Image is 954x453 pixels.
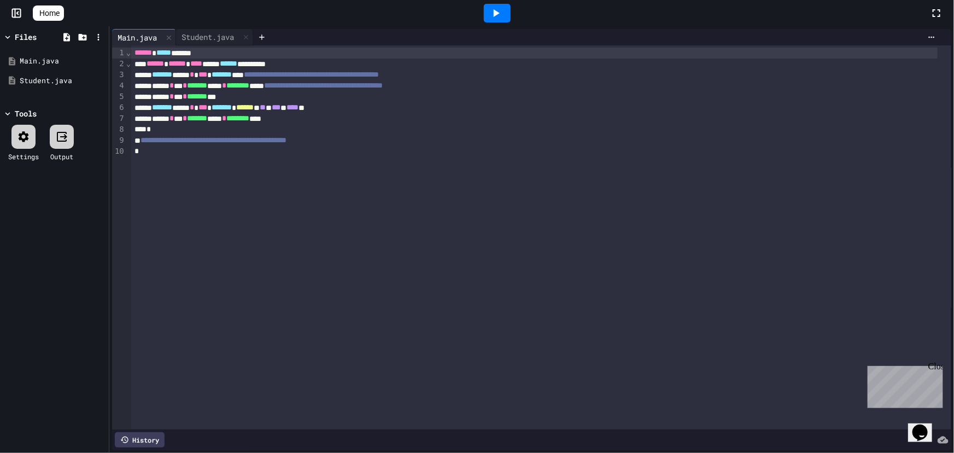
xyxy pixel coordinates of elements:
div: Student.java [176,29,253,45]
div: 5 [112,91,126,102]
div: Student.java [176,31,239,43]
a: Home [33,5,64,21]
div: 9 [112,135,126,146]
span: Fold line [126,48,131,57]
div: 3 [112,69,126,80]
div: History [115,432,165,448]
div: 8 [112,124,126,135]
div: Student.java [20,75,105,86]
span: Home [39,8,60,19]
div: Settings [8,152,39,161]
div: Files [15,31,37,43]
div: 1 [112,48,126,59]
div: 4 [112,80,126,91]
div: Main.java [112,29,176,45]
div: 7 [112,113,126,124]
iframe: chat widget [863,362,943,408]
div: Chat with us now!Close [4,4,75,69]
span: Fold line [126,59,131,68]
div: 10 [112,146,126,157]
div: Output [50,152,73,161]
div: Main.java [112,32,162,43]
div: Tools [15,108,37,119]
iframe: chat widget [908,409,943,442]
div: Main.java [20,56,105,67]
div: 2 [112,59,126,69]
div: 6 [112,102,126,113]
